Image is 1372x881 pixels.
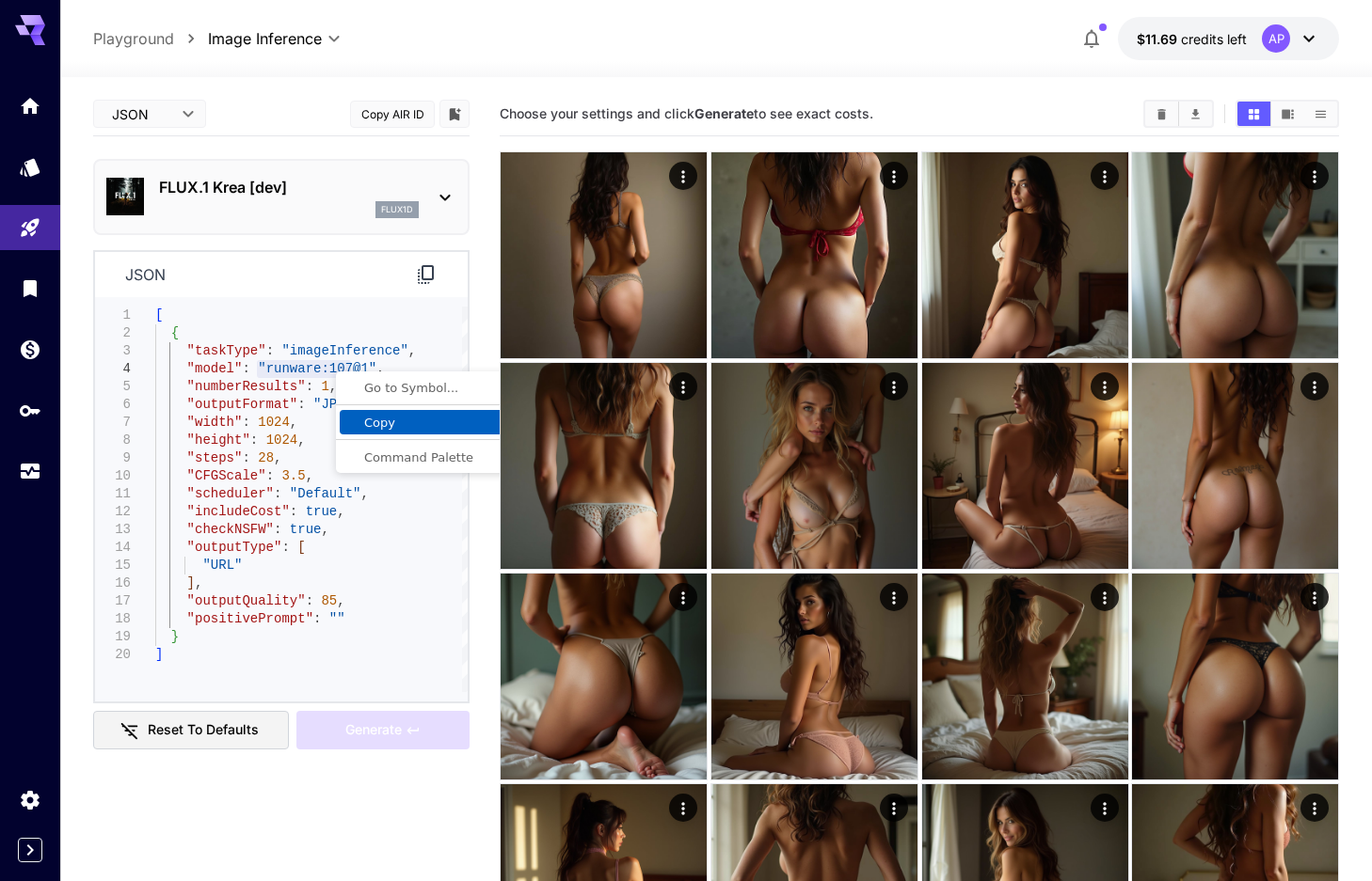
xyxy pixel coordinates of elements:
span: "JPEG" [313,397,360,412]
div: Library [19,271,41,294]
span: : [250,433,258,448]
span: : [265,468,273,483]
span: 1024 [265,433,297,448]
span: : [265,343,273,358]
span: "" [329,611,345,626]
div: Settings [19,788,41,811]
div: Actions [669,162,697,190]
div: Actions [879,372,907,401]
div: AP [1262,24,1290,53]
button: Show media in grid view [1237,102,1270,126]
span: { [171,325,179,340]
p: flux1d [381,203,413,216]
div: Models [19,155,41,179]
span: "taskType" [186,343,265,358]
span: $11.69 [1137,31,1181,47]
div: Actions [879,583,907,611]
div: $11.6853 [1137,29,1247,49]
b: Generate [694,105,754,121]
nav: breadcrumb [93,27,208,50]
span: "outputQuality" [186,593,305,608]
div: Playground [19,210,41,233]
span: "model" [186,361,242,376]
span: "numberResults" [186,379,305,394]
span: : [274,486,281,501]
span: "steps" [186,450,242,465]
span: , [360,486,368,501]
span: 28 [258,450,274,465]
span: : [274,522,281,537]
p: FLUX.1 Krea [dev] [159,176,419,198]
div: 4 [95,360,131,378]
span: true [290,522,322,537]
span: : [242,415,249,430]
img: 9k= [1132,363,1338,569]
span: : [281,540,289,555]
img: 2Q== [922,363,1128,569]
span: } [171,629,179,644]
div: Actions [879,162,907,190]
div: Usage [19,460,41,483]
span: credits left [1181,31,1247,47]
div: 13 [95,521,131,539]
span: , [408,343,416,358]
button: Clear All [1145,102,1178,126]
span: : [242,361,249,376]
p: json [125,263,166,286]
button: Reset to defaults [93,711,289,749]
button: Expand sidebar [18,838,42,862]
span: 1024 [258,415,290,430]
span: : [290,504,297,519]
span: : [297,397,305,412]
div: Actions [1090,794,1118,822]
span: , [376,361,384,376]
span: "width" [186,415,242,430]
img: 9k= [1132,152,1338,358]
div: 19 [95,628,131,646]
span: , [274,450,281,465]
div: Actions [1300,583,1329,611]
span: : [305,593,312,608]
img: Z [922,574,1128,779]
span: "outputFormat" [186,397,297,412]
a: Playground [93,27,174,50]
button: Copy AIR ID [350,101,435,128]
div: Clear AllDownload All [1143,100,1214,128]
span: , [297,433,305,448]
button: Add to library [446,102,463,125]
span: : [305,379,312,394]
div: 9 [95,449,131,467]
span: ] [155,647,163,662]
span: , [306,468,313,483]
span: "height" [186,433,249,448]
span: , [337,593,344,608]
span: [ [297,540,305,555]
span: , [290,415,297,430]
span: : [242,450,249,465]
div: API Keys [19,399,41,422]
span: 85 [321,593,337,608]
span: "Default" [290,486,361,501]
div: 11 [95,485,131,503]
div: Actions [1090,162,1118,190]
span: Image Inference [208,27,322,50]
span: "checkNSFW" [186,522,273,537]
span: , [195,575,202,590]
span: , [329,379,337,394]
div: 5 [95,378,131,396]
div: Actions [1090,583,1118,611]
img: 2Q== [501,363,707,569]
div: 7 [95,414,131,432]
div: 6 [95,396,131,414]
div: 1 [95,307,131,324]
div: 8 [95,432,131,449]
span: [ [155,307,163,323]
div: 17 [95,592,131,610]
button: Show media in video view [1271,102,1304,126]
div: FLUX.1 Krea [dev]flux1d [106,168,456,226]
span: ] [186,575,194,590]
button: $11.6853AP [1118,17,1339,60]
div: 2 [95,324,131,342]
